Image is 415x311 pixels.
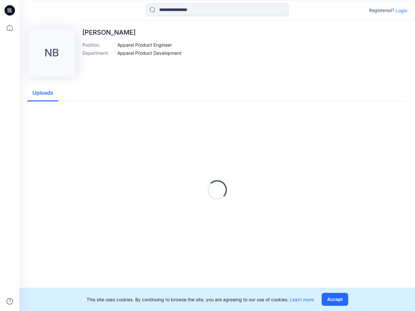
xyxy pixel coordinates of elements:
p: This site uses cookies. By continuing to browse the site, you are agreeing to our use of cookies. [87,296,314,303]
p: Department : [82,50,115,56]
button: Uploads [27,85,58,101]
p: Registered? [369,6,394,14]
div: NB [29,30,75,76]
p: Apparel Product Development [117,50,182,56]
a: Learn more [290,297,314,302]
p: Position : [82,41,115,48]
p: Apparel Product Engineer [117,41,172,48]
p: Login [396,7,407,14]
p: [PERSON_NAME] [82,29,182,36]
button: Accept [322,293,348,306]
